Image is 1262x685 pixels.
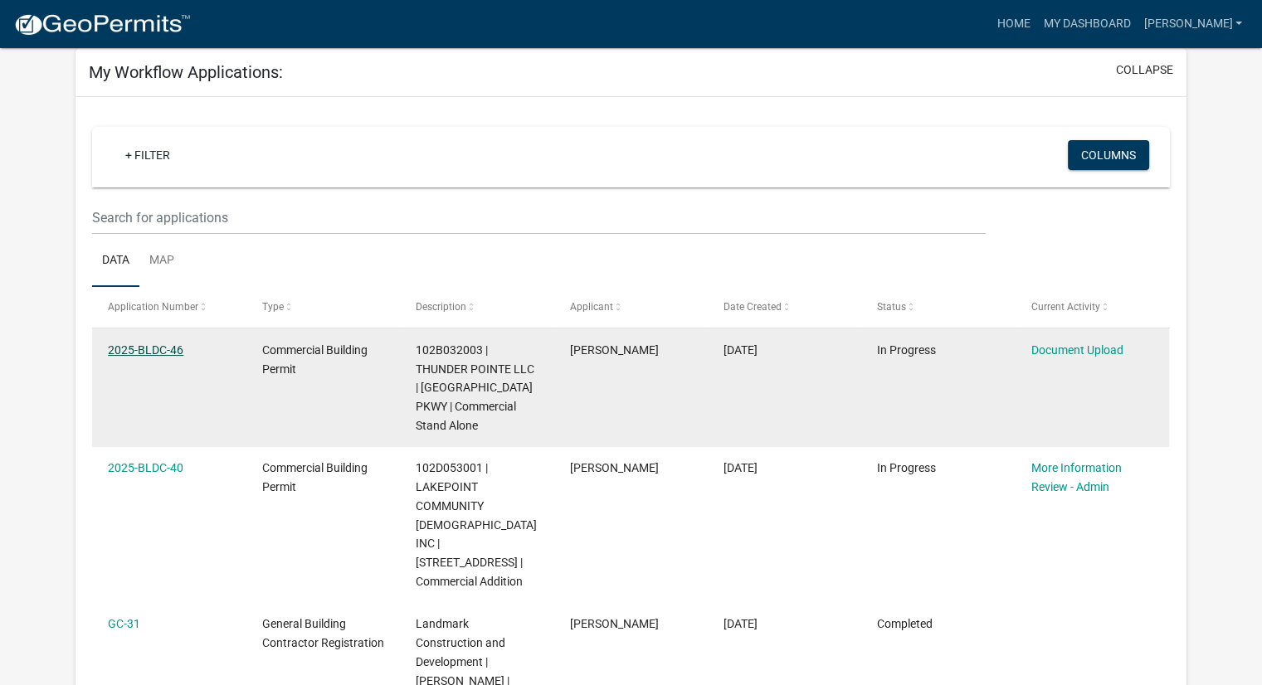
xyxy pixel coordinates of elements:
[246,287,399,327] datatable-header-cell: Type
[877,343,936,357] span: In Progress
[724,343,758,357] span: 09/12/2025
[1068,140,1149,170] button: Columns
[724,301,782,313] span: Date Created
[877,617,933,630] span: Completed
[708,287,861,327] datatable-header-cell: Date Created
[990,8,1036,40] a: Home
[861,287,1015,327] datatable-header-cell: Status
[262,461,368,493] span: Commercial Building Permit
[108,461,183,474] a: 2025-BLDC-40
[1036,8,1137,40] a: My Dashboard
[416,461,537,588] span: 102D053001 | LAKEPOINT COMMUNITY CHURCH INC | 106 VILLAGE LN | Commercial Addition
[1116,61,1173,79] button: collapse
[92,201,986,235] input: Search for applications
[724,617,758,630] span: 08/18/2025
[570,617,659,630] span: Terrell
[262,617,384,649] span: General Building Contractor Registration
[570,343,659,357] span: Terrell
[416,343,534,432] span: 102B032003 | THUNDER POINTE LLC | LAKE OCONEE PKWY | Commercial Stand Alone
[1031,301,1100,313] span: Current Activity
[89,62,283,82] h5: My Workflow Applications:
[570,301,613,313] span: Applicant
[108,301,198,313] span: Application Number
[553,287,707,327] datatable-header-cell: Applicant
[1016,287,1169,327] datatable-header-cell: Current Activity
[108,617,140,630] a: GC-31
[1031,461,1122,493] a: More Information Review - Admin
[400,287,553,327] datatable-header-cell: Description
[724,461,758,474] span: 09/02/2025
[877,461,936,474] span: In Progress
[139,235,184,288] a: Map
[570,461,659,474] span: Terrell
[416,301,466,313] span: Description
[108,343,183,357] a: 2025-BLDC-46
[92,287,246,327] datatable-header-cell: Application Number
[112,140,183,170] a: + Filter
[1137,8,1249,40] a: [PERSON_NAME]
[877,301,906,313] span: Status
[1031,343,1123,357] a: Document Upload
[92,235,139,288] a: Data
[262,343,368,376] span: Commercial Building Permit
[262,301,284,313] span: Type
